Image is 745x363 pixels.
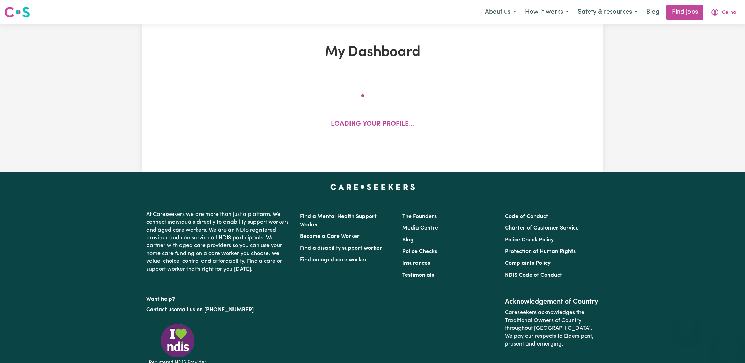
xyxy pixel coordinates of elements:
a: Blog [402,237,414,243]
button: How it works [521,5,573,20]
p: Careseekers acknowledges the Traditional Owners of Country throughout [GEOGRAPHIC_DATA]. We pay o... [505,306,599,351]
a: Complaints Policy [505,261,551,266]
button: About us [480,5,521,20]
a: Police Checks [402,249,437,254]
a: Find an aged care worker [300,257,367,263]
a: Media Centre [402,225,438,231]
iframe: Close message [680,318,694,332]
p: Loading your profile... [331,119,414,130]
a: Protection of Human Rights [505,249,576,254]
a: Find a disability support worker [300,246,382,251]
h2: Acknowledgement of Country [505,298,599,306]
h1: My Dashboard [223,44,522,61]
iframe: Button to launch messaging window [717,335,739,357]
a: Find a Mental Health Support Worker [300,214,377,228]
a: Contact us [146,307,174,313]
a: Blog [642,5,664,20]
a: Become a Care Worker [300,234,360,239]
span: Celina [722,9,736,16]
a: Charter of Customer Service [505,225,579,231]
a: NDIS Code of Conduct [505,273,562,278]
a: Police Check Policy [505,237,554,243]
a: Careseekers home page [330,184,415,190]
a: The Founders [402,214,437,219]
a: Careseekers logo [4,4,30,20]
p: or [146,303,292,317]
button: My Account [706,5,741,20]
img: Careseekers logo [4,6,30,19]
a: Insurances [402,261,430,266]
a: call us on [PHONE_NUMBER] [179,307,254,313]
p: Want help? [146,293,292,303]
a: Find jobs [666,5,703,20]
button: Safety & resources [573,5,642,20]
p: At Careseekers we are more than just a platform. We connect individuals directly to disability su... [146,208,292,276]
a: Testimonials [402,273,434,278]
a: Code of Conduct [505,214,548,219]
